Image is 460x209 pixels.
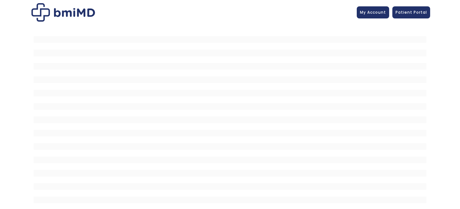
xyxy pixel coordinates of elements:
img: Patient Messaging Portal [31,3,95,22]
a: Patient Portal [392,6,430,18]
a: My Account [357,6,389,18]
span: My Account [360,10,386,15]
span: Patient Portal [396,10,427,15]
